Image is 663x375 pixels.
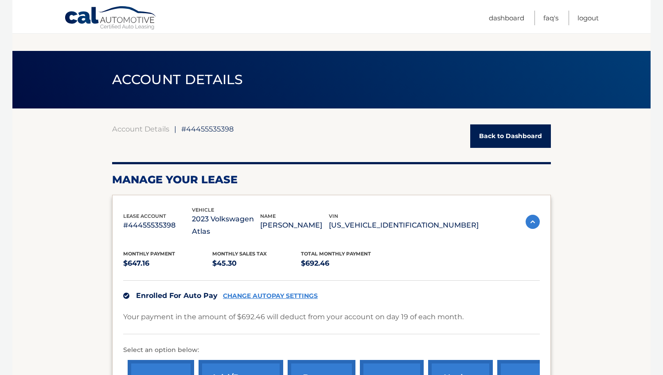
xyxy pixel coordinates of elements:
[174,124,176,133] span: |
[123,251,175,257] span: Monthly Payment
[112,173,551,186] h2: Manage Your Lease
[123,213,166,219] span: lease account
[136,291,218,300] span: Enrolled For Auto Pay
[223,292,318,300] a: CHANGE AUTOPAY SETTINGS
[192,213,261,238] p: 2023 Volkswagen Atlas
[123,311,464,323] p: Your payment in the amount of $692.46 will deduct from your account on day 19 of each month.
[212,257,301,270] p: $45.30
[543,11,558,25] a: FAQ's
[123,219,192,232] p: #44455535398
[526,215,540,229] img: accordion-active.svg
[123,345,540,356] p: Select an option below:
[112,124,169,133] a: Account Details
[192,207,214,213] span: vehicle
[123,293,129,299] img: check.svg
[489,11,524,25] a: Dashboard
[301,251,371,257] span: Total Monthly Payment
[329,219,479,232] p: [US_VEHICLE_IDENTIFICATION_NUMBER]
[329,213,338,219] span: vin
[577,11,599,25] a: Logout
[470,124,551,148] a: Back to Dashboard
[260,213,276,219] span: name
[301,257,390,270] p: $692.46
[181,124,234,133] span: #44455535398
[123,257,212,270] p: $647.16
[112,71,243,88] span: ACCOUNT DETAILS
[212,251,267,257] span: Monthly sales Tax
[260,219,329,232] p: [PERSON_NAME]
[64,6,157,31] a: Cal Automotive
